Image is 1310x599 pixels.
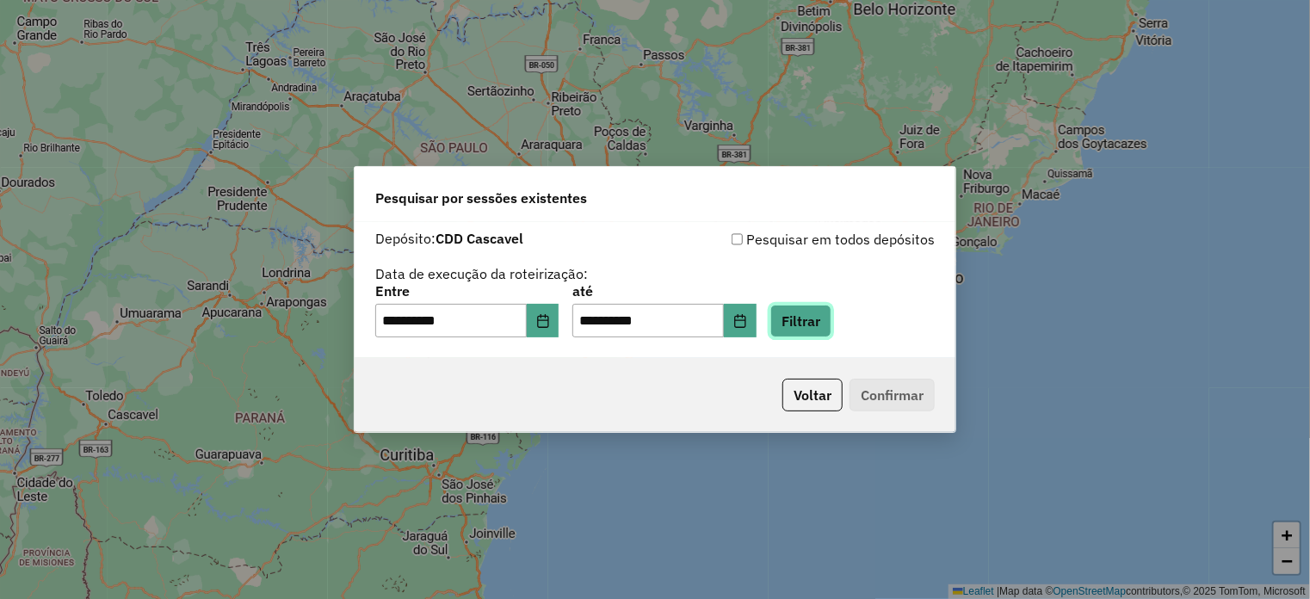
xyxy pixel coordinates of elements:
div: Pesquisar em todos depósitos [655,229,935,250]
label: até [572,281,756,301]
label: Entre [375,281,559,301]
span: Pesquisar por sessões existentes [375,188,587,208]
label: Data de execução da roteirização: [375,263,588,284]
button: Filtrar [770,305,831,337]
strong: CDD Cascavel [436,230,523,247]
button: Voltar [782,379,843,411]
label: Depósito: [375,228,523,249]
button: Choose Date [724,304,757,338]
button: Choose Date [527,304,559,338]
